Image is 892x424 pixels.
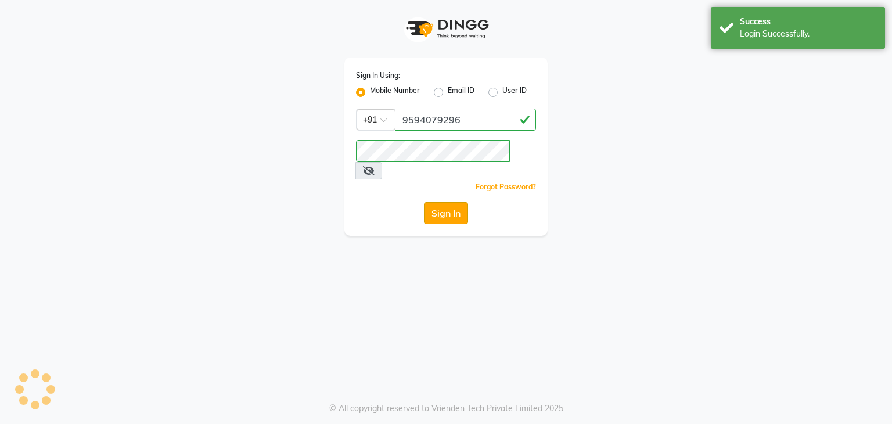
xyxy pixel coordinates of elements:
[448,85,474,99] label: Email ID
[424,202,468,224] button: Sign In
[356,70,400,81] label: Sign In Using:
[395,109,536,131] input: Username
[370,85,420,99] label: Mobile Number
[740,16,876,28] div: Success
[400,12,492,46] img: logo1.svg
[356,140,510,162] input: Username
[476,182,536,191] a: Forgot Password?
[740,28,876,40] div: Login Successfully.
[502,85,527,99] label: User ID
